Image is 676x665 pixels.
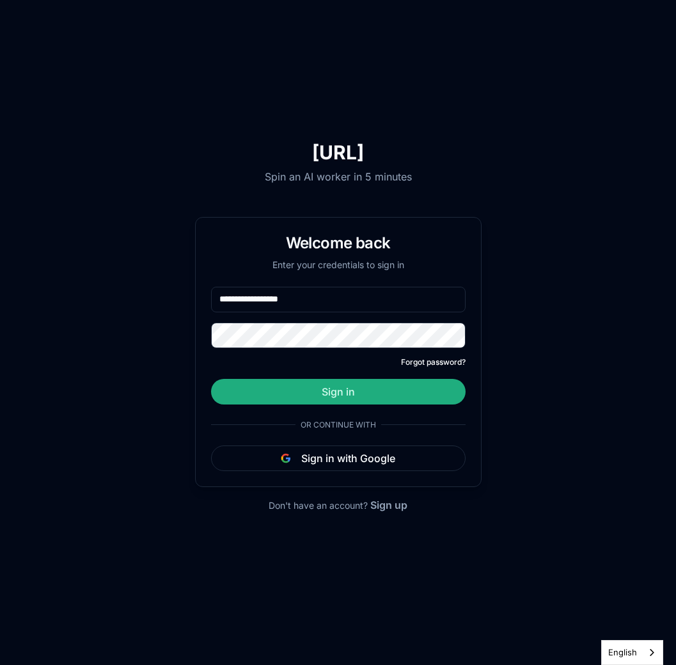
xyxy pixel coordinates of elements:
div: Don't have an account? [269,497,407,513]
button: Sign up [370,497,407,513]
span: Or continue with [295,420,381,430]
a: English [602,641,663,664]
button: Forgot password? [401,357,466,367]
h1: [URL] [195,141,482,164]
p: Enter your credentials to sign in [211,259,466,271]
button: Sign in with Google [211,445,466,471]
h1: Welcome back [211,233,466,253]
button: Sign in [211,379,466,405]
div: Language [601,640,663,665]
p: Spin an AI worker in 5 minutes [195,169,482,184]
aside: Language selected: English [601,640,663,665]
